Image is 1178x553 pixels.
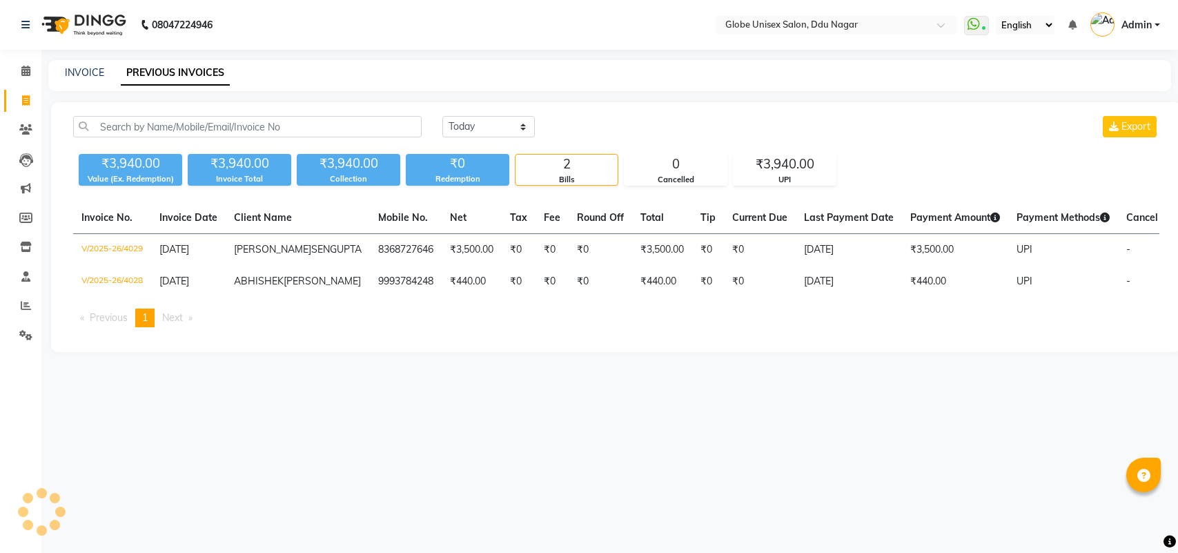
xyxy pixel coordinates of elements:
td: ₹440.00 [902,266,1008,298]
td: V/2025-26/4029 [73,234,151,266]
span: Payment Amount [910,211,1000,224]
td: ₹0 [502,266,536,298]
td: ₹3,500.00 [632,234,692,266]
span: [PERSON_NAME] [284,275,361,287]
img: logo [35,6,130,44]
span: Current Due [732,211,787,224]
a: INVOICE [65,66,104,79]
div: UPI [734,174,836,186]
span: Round Off [577,211,624,224]
td: ₹0 [502,234,536,266]
td: ₹0 [536,234,569,266]
span: Payment Methods [1017,211,1110,224]
span: - [1126,275,1130,287]
span: Tax [510,211,527,224]
span: SENGUPTA [311,243,362,255]
td: ₹0 [569,266,632,298]
span: 1 [142,311,148,324]
span: UPI [1017,243,1032,255]
td: [DATE] [796,234,902,266]
td: 8368727646 [370,234,442,266]
span: Invoice Date [159,211,217,224]
span: Fee [544,211,560,224]
img: Admin [1090,12,1115,37]
span: Export [1121,120,1150,133]
span: Client Name [234,211,292,224]
div: ₹3,940.00 [79,154,182,173]
b: 08047224946 [152,6,213,44]
span: Total [640,211,664,224]
td: ₹0 [692,234,724,266]
span: Next [162,311,183,324]
div: Cancelled [625,174,727,186]
span: Admin [1121,18,1152,32]
span: Invoice No. [81,211,132,224]
td: ₹0 [724,234,796,266]
td: ₹440.00 [442,266,502,298]
span: Last Payment Date [804,211,894,224]
span: [DATE] [159,275,189,287]
span: Previous [90,311,128,324]
td: ₹0 [536,266,569,298]
div: Bills [516,174,618,186]
td: V/2025-26/4028 [73,266,151,298]
td: ₹3,500.00 [902,234,1008,266]
div: Collection [297,173,400,185]
button: Export [1103,116,1157,137]
td: ₹0 [692,266,724,298]
div: ₹3,940.00 [297,154,400,173]
a: PREVIOUS INVOICES [121,61,230,86]
div: ₹3,940.00 [188,154,291,173]
nav: Pagination [73,309,1159,327]
div: Redemption [406,173,509,185]
td: ₹0 [724,266,796,298]
span: - [1126,243,1130,255]
span: Net [450,211,467,224]
div: 2 [516,155,618,174]
div: Invoice Total [188,173,291,185]
td: ₹440.00 [632,266,692,298]
td: ₹3,500.00 [442,234,502,266]
div: ₹3,940.00 [734,155,836,174]
span: [PERSON_NAME] [234,243,311,255]
div: 0 [625,155,727,174]
td: [DATE] [796,266,902,298]
div: Value (Ex. Redemption) [79,173,182,185]
div: ₹0 [406,154,509,173]
input: Search by Name/Mobile/Email/Invoice No [73,116,422,137]
span: Mobile No. [378,211,428,224]
span: Tip [700,211,716,224]
span: ABHISHEK [234,275,284,287]
td: ₹0 [569,234,632,266]
span: UPI [1017,275,1032,287]
span: [DATE] [159,243,189,255]
td: 9993784248 [370,266,442,298]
